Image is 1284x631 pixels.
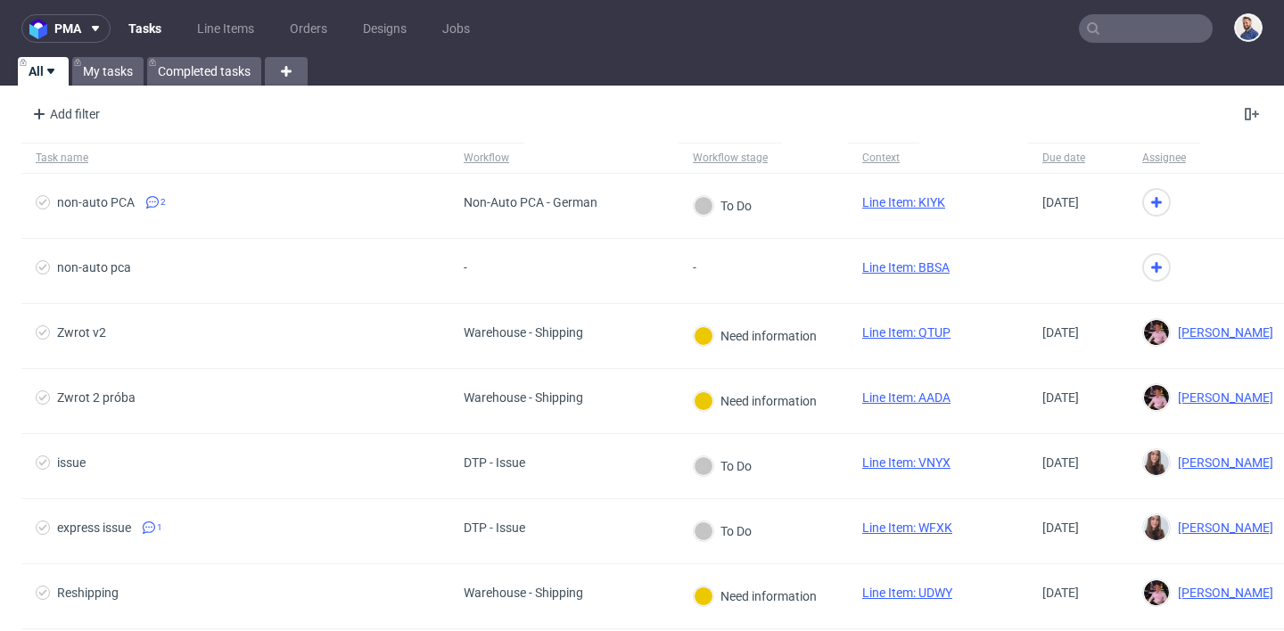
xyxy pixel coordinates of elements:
div: Need information [694,391,817,411]
span: Task name [36,151,435,166]
a: Completed tasks [147,57,261,86]
div: - [464,260,506,275]
div: Workflow stage [693,151,768,165]
img: Sandra Beśka [1144,515,1169,540]
a: Line Item: AADA [862,390,951,405]
div: Zwrot 2 próba [57,390,136,405]
div: Assignee [1142,151,1186,165]
div: express issue [57,520,131,535]
span: [PERSON_NAME] [1171,390,1273,405]
div: Warehouse - Shipping [464,325,583,340]
span: Due date [1042,151,1114,166]
img: Aleks Ziemkowski [1144,385,1169,410]
div: Need information [694,586,817,606]
a: Line Item: BBSA [862,260,950,275]
div: DTP - Issue [464,520,525,535]
a: Tasks [118,14,172,43]
div: DTP - Issue [464,455,525,470]
a: Line Item: VNYX [862,455,951,470]
a: All [18,57,69,86]
div: Non-Auto PCA - German [464,195,597,209]
span: [DATE] [1042,455,1079,470]
img: Aleks Ziemkowski [1144,320,1169,345]
span: [PERSON_NAME] [1171,586,1273,600]
a: Designs [352,14,417,43]
a: Line Item: UDWY [862,586,952,600]
a: Jobs [432,14,481,43]
span: pma [54,22,81,35]
a: Line Item: WFXK [862,520,952,535]
div: To Do [694,456,752,476]
span: [PERSON_NAME] [1171,325,1273,340]
a: Line Item: QTUP [862,325,951,340]
span: [DATE] [1042,195,1079,209]
div: issue [57,455,86,470]
a: Line Items [186,14,265,43]
span: [PERSON_NAME] [1171,520,1273,535]
div: Zwrot v2 [57,325,106,340]
div: Workflow [464,151,509,165]
span: [DATE] [1042,586,1079,600]
div: Reshipping [57,586,119,600]
a: Line Item: KIYK [862,195,945,209]
div: To Do [694,196,752,216]
div: Add filter [25,100,103,128]
div: Context [862,151,905,165]
div: Need information [694,326,817,346]
span: 1 [157,520,162,535]
img: Aleks Ziemkowski [1144,580,1169,605]
span: 2 [160,195,166,209]
span: [DATE] [1042,325,1079,340]
img: Michał Rachański [1236,15,1261,40]
div: - [693,260,736,275]
div: Warehouse - Shipping [464,586,583,600]
div: non-auto pca [57,260,131,275]
div: non-auto PCA [57,195,135,209]
div: Warehouse - Shipping [464,390,583,405]
div: To Do [694,521,752,541]
span: [DATE] [1042,390,1079,405]
img: Sandra Beśka [1144,450,1169,475]
button: pma [21,14,111,43]
span: [PERSON_NAME] [1171,455,1273,470]
a: My tasks [72,57,144,86]
a: Orders [279,14,338,43]
span: [DATE] [1042,520,1079,535]
img: logo [29,19,54,39]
